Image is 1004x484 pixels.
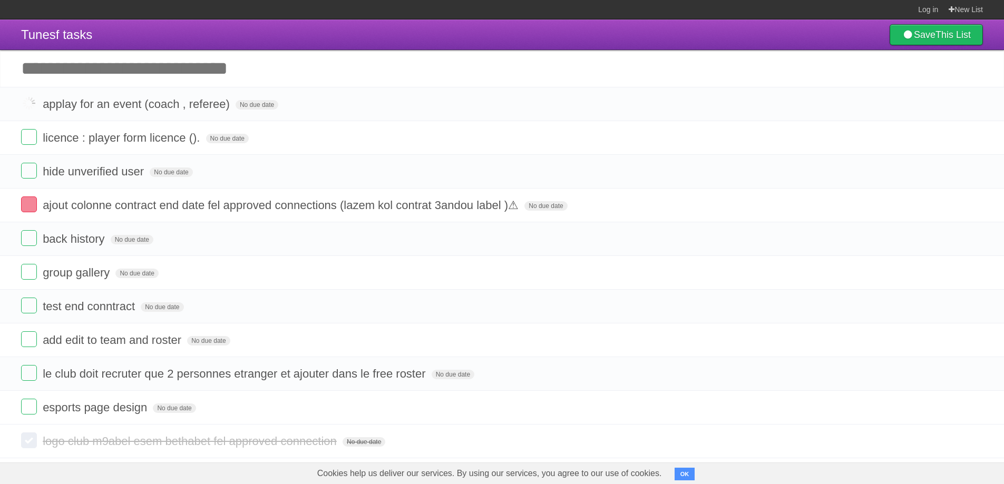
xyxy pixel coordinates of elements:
span: No due date [206,134,249,143]
span: Cookies help us deliver our services. By using our services, you agree to our use of cookies. [307,463,672,484]
label: Done [21,196,37,212]
label: Done [21,264,37,280]
span: hide unverified user [43,165,147,178]
span: No due date [150,167,192,177]
label: Done [21,163,37,179]
label: Done [21,365,37,381]
span: No due date [187,336,230,345]
span: No due date [141,302,183,312]
span: group gallery [43,266,112,279]
span: Tunesf tasks [21,27,92,42]
label: Done [21,129,37,145]
span: test end conntract [43,300,138,313]
span: back history [43,232,107,245]
span: ajout colonne contract end date fel approved connections (lazem kol contrat 3andou label )⚠ [43,199,521,212]
a: SaveThis List [890,24,983,45]
label: Done [21,432,37,448]
span: add edit to team and roster [43,333,184,347]
span: No due date [432,370,474,379]
span: No due date [115,269,158,278]
span: licence : player form licence (). [43,131,202,144]
label: Done [21,331,37,347]
span: No due date [343,437,385,447]
span: No due date [111,235,153,244]
label: Done [21,298,37,313]
label: Done [21,399,37,414]
span: logo club m9abel esem bethabet fel approved connection [43,434,339,448]
b: This List [935,29,971,40]
label: Done [21,95,37,111]
span: le club doit recruter que 2 personnes etranger et ajouter dans le free roster [43,367,428,380]
span: No due date [524,201,567,211]
span: No due date [153,403,196,413]
label: Done [21,230,37,246]
span: No due date [236,100,278,110]
button: OK [675,468,695,480]
span: applay for an event (coach , referee) [43,97,232,111]
span: esports page design [43,401,150,414]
